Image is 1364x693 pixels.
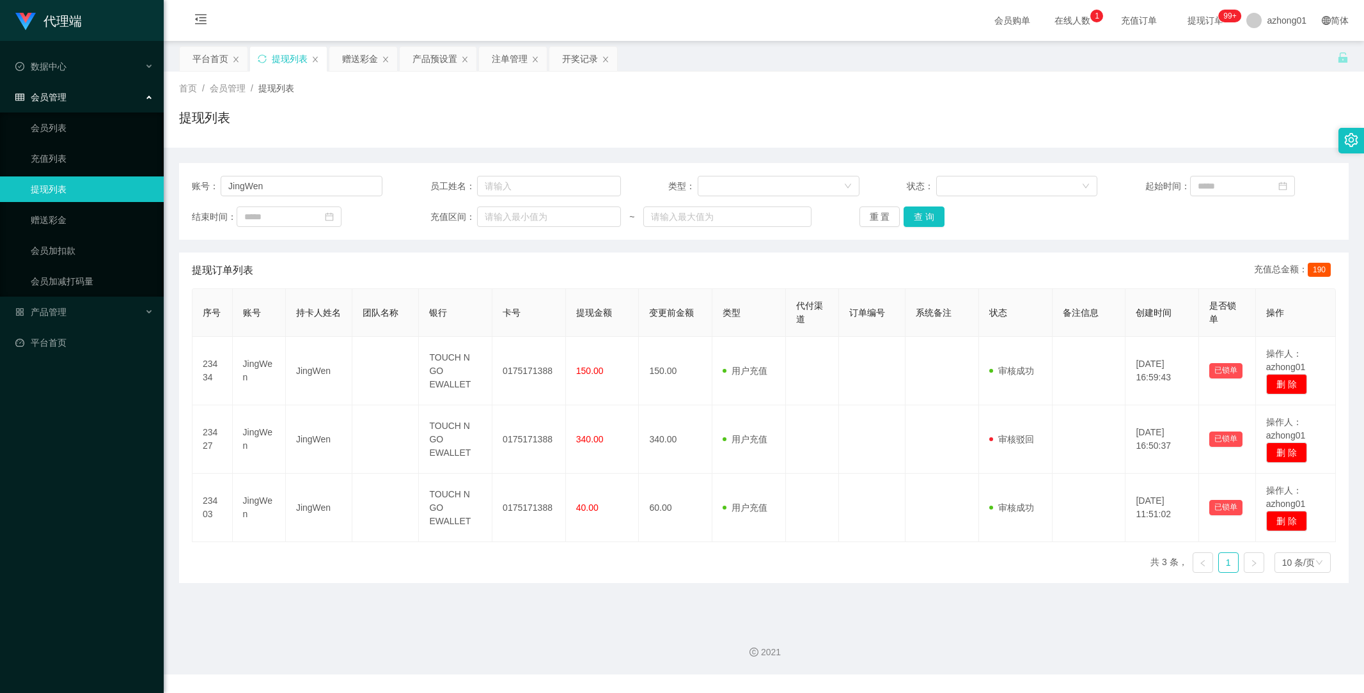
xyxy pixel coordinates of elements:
span: 操作人：azhong01 [1266,485,1306,509]
div: 开奖记录 [562,47,598,71]
span: 状态： [907,180,936,193]
i: 图标: down [844,182,852,191]
span: 订单编号 [849,308,885,318]
div: 注单管理 [492,47,528,71]
td: 60.00 [639,474,712,542]
span: 是否锁单 [1209,300,1236,324]
div: 平台首页 [192,47,228,71]
td: 150.00 [639,337,712,405]
span: 操作人：azhong01 [1266,417,1306,440]
i: 图标: copyright [749,648,758,657]
i: 图标: left [1199,559,1207,567]
i: 图标: global [1322,16,1331,25]
span: 卡号 [503,308,521,318]
span: 提现金额 [576,308,612,318]
a: 充值列表 [31,146,153,171]
h1: 代理端 [43,1,82,42]
button: 删 除 [1266,442,1307,463]
span: 在线人数 [1048,16,1097,25]
button: 查 询 [904,206,945,227]
td: TOUCH N GO EWALLET [419,337,492,405]
span: 审核驳回 [989,434,1034,444]
i: 图标: down [1315,559,1323,568]
span: 类型 [723,308,741,318]
input: 请输入 [477,176,621,196]
td: 23403 [192,474,233,542]
span: 操作人：azhong01 [1266,348,1306,372]
span: 变更前金额 [649,308,694,318]
span: 数据中心 [15,61,67,72]
span: 团队名称 [363,308,398,318]
i: 图标: calendar [1278,182,1287,191]
div: 产品预设置 [412,47,457,71]
a: 代理端 [15,15,82,26]
li: 下一页 [1244,552,1264,573]
i: 图标: menu-fold [179,1,223,42]
span: 持卡人姓名 [296,308,341,318]
span: 充值订单 [1115,16,1163,25]
span: ~ [621,210,643,224]
span: 备注信息 [1063,308,1099,318]
span: 操作 [1266,308,1284,318]
span: 代付渠道 [796,300,823,324]
i: 图标: calendar [325,212,334,221]
span: 序号 [203,308,221,318]
td: [DATE] 16:59:43 [1125,337,1199,405]
span: 用户充值 [723,366,767,376]
i: 图标: close [232,56,240,63]
span: 结束时间： [192,210,237,224]
td: [DATE] 11:51:02 [1125,474,1199,542]
i: 图标: setting [1344,133,1358,147]
td: JingWen [286,337,352,405]
div: 赠送彩金 [342,47,378,71]
span: 会员管理 [210,83,246,93]
span: 340.00 [576,434,604,444]
td: [DATE] 16:50:37 [1125,405,1199,474]
span: 账号 [243,308,261,318]
span: 150.00 [576,366,604,376]
span: 充值区间： [430,210,477,224]
button: 重 置 [859,206,900,227]
sup: 1 [1090,10,1103,22]
p: 1 [1095,10,1099,22]
span: 审核成功 [989,366,1034,376]
span: 类型： [668,180,698,193]
span: 用户充值 [723,502,767,513]
i: 图标: table [15,93,24,102]
i: 图标: close [382,56,389,63]
td: 0175171388 [492,474,566,542]
a: 提现列表 [31,176,153,202]
i: 图标: close [531,56,539,63]
div: 2021 [174,646,1354,659]
div: 充值总金额： [1254,263,1336,278]
a: 赠送彩金 [31,207,153,233]
a: 会员加扣款 [31,238,153,263]
span: 审核成功 [989,502,1034,513]
i: 图标: check-circle-o [15,62,24,71]
li: 上一页 [1193,552,1213,573]
i: 图标: close [311,56,319,63]
td: JingWen [233,405,286,474]
td: JingWen [233,337,286,405]
td: TOUCH N GO EWALLET [419,474,492,542]
a: 会员列表 [31,115,153,141]
button: 删 除 [1266,511,1307,531]
i: 图标: right [1250,559,1258,567]
a: 会员加减打码量 [31,269,153,294]
td: JingWen [233,474,286,542]
span: 190 [1308,263,1331,277]
span: 提现订单列表 [192,263,253,278]
span: 提现订单 [1181,16,1230,25]
td: 0175171388 [492,337,566,405]
i: 图标: unlock [1337,52,1349,63]
td: JingWen [286,474,352,542]
div: 提现列表 [272,47,308,71]
li: 共 3 条， [1150,552,1188,573]
span: 40.00 [576,502,599,513]
span: 首页 [179,83,197,93]
button: 已锁单 [1209,432,1242,447]
input: 请输入最小值为 [477,206,621,227]
i: 图标: close [602,56,609,63]
span: 产品管理 [15,307,67,317]
span: 账号： [192,180,221,193]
